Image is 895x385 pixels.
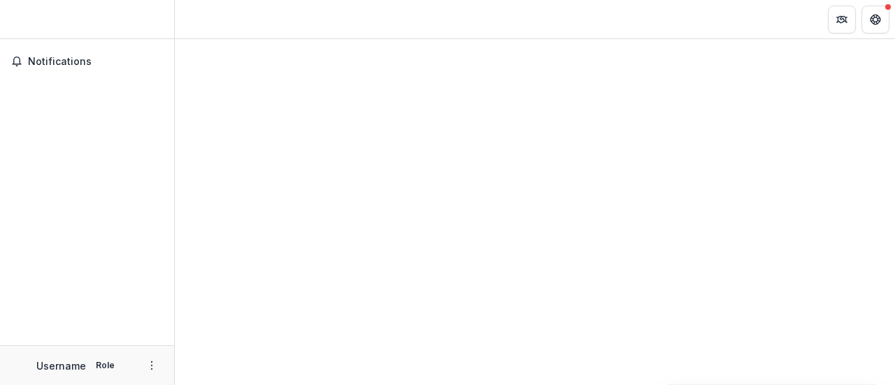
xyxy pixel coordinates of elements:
[143,357,160,374] button: More
[36,358,86,373] p: Username
[6,50,169,73] button: Notifications
[861,6,889,34] button: Get Help
[92,359,119,372] p: Role
[28,56,163,68] span: Notifications
[828,6,856,34] button: Partners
